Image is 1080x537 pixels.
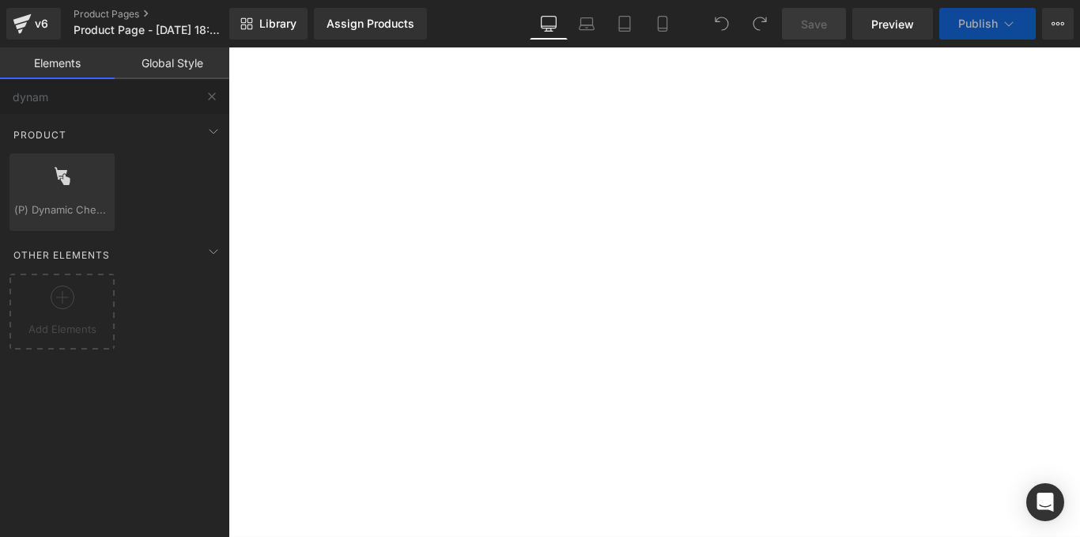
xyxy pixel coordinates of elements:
[801,16,827,32] span: Save
[852,8,933,40] a: Preview
[1042,8,1074,40] button: More
[939,8,1036,40] button: Publish
[74,8,255,21] a: Product Pages
[6,8,61,40] a: v6
[744,8,776,40] button: Redo
[568,8,606,40] a: Laptop
[259,17,296,31] span: Library
[12,127,68,142] span: Product
[115,47,229,79] a: Global Style
[1026,483,1064,521] div: Open Intercom Messenger
[530,8,568,40] a: Desktop
[606,8,644,40] a: Tablet
[12,248,111,263] span: Other Elements
[958,17,998,30] span: Publish
[14,202,110,218] span: (P) Dynamic Checkout Button
[229,8,308,40] a: New Library
[327,17,414,30] div: Assign Products
[644,8,682,40] a: Mobile
[74,24,225,36] span: Product Page - [DATE] 18:50:03
[871,16,914,32] span: Preview
[13,321,111,338] span: Add Elements
[706,8,738,40] button: Undo
[32,13,51,34] div: v6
